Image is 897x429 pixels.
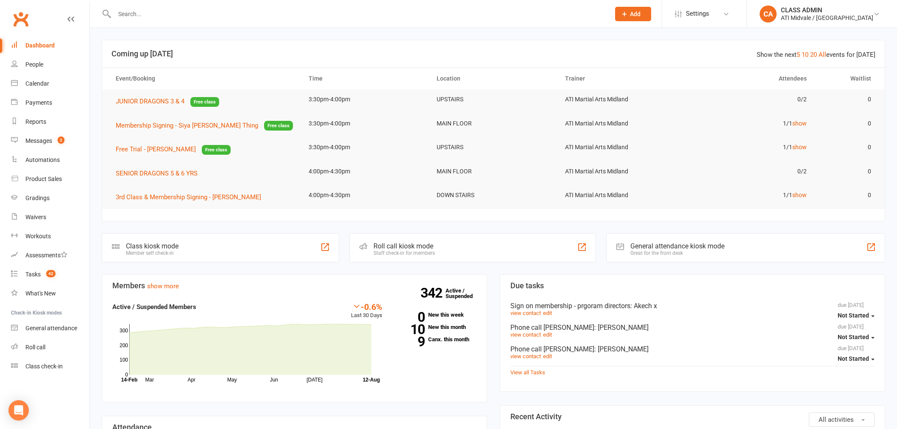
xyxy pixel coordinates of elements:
[686,137,814,157] td: 1/1
[116,193,261,201] span: 3rd Class & Membership Signing - [PERSON_NAME]
[792,192,807,198] a: show
[792,144,807,150] a: show
[373,250,435,256] div: Staff check-in for members
[802,51,808,58] a: 10
[429,68,557,89] th: Location
[557,185,686,205] td: ATI Martial Arts Midland
[838,351,875,367] button: Not Started
[11,265,89,284] a: Tasks 42
[126,242,178,250] div: Class kiosk mode
[429,89,557,109] td: UPSTAIRS
[25,325,77,331] div: General attendance
[8,400,29,421] div: Open Intercom Messenger
[108,68,301,89] th: Event/Booking
[112,303,196,311] strong: Active / Suspended Members
[838,308,875,323] button: Not Started
[11,150,89,170] a: Automations
[814,137,878,157] td: 0
[11,338,89,357] a: Roll call
[301,185,429,205] td: 4:00pm-4:30pm
[510,353,541,359] a: view contact
[814,162,878,181] td: 0
[686,162,814,181] td: 0/2
[25,344,45,351] div: Roll call
[116,120,293,131] button: Membership Signing - Siya [PERSON_NAME] ThingFree class
[11,55,89,74] a: People
[686,114,814,134] td: 1/1
[814,68,878,89] th: Waitlist
[809,412,875,427] button: All activities
[202,145,231,155] span: Free class
[116,168,203,178] button: SENIOR DRAGONS 5 & 6 YRS
[792,120,807,127] a: show
[11,36,89,55] a: Dashboard
[395,323,425,336] strong: 10
[11,284,89,303] a: What's New
[301,114,429,134] td: 3:30pm-4:00pm
[25,195,50,201] div: Gradings
[781,14,873,22] div: ATI Midvale / [GEOGRAPHIC_DATA]
[11,93,89,112] a: Payments
[510,323,875,331] div: Phone call [PERSON_NAME]
[395,335,425,348] strong: 9
[557,89,686,109] td: ATI Martial Arts Midland
[58,136,64,144] span: 2
[116,96,219,107] button: JUNIOR DRAGONS 3 & 4Free class
[630,302,657,310] span: : Akech x
[11,227,89,246] a: Workouts
[25,252,67,259] div: Assessments
[116,170,198,177] span: SENIOR DRAGONS 5 & 6 YRS
[686,68,814,89] th: Attendees
[25,61,43,68] div: People
[543,353,552,359] a: edit
[819,416,854,423] span: All activities
[25,137,52,144] div: Messages
[429,137,557,157] td: UPSTAIRS
[630,242,724,250] div: General attendance kiosk mode
[510,412,875,421] h3: Recent Activity
[112,281,476,290] h3: Members
[510,331,541,338] a: view contact
[25,271,41,278] div: Tasks
[557,162,686,181] td: ATI Martial Arts Midland
[630,250,724,256] div: Great for the front desk
[838,312,869,319] span: Not Started
[557,68,686,89] th: Trainer
[543,310,552,316] a: edit
[25,214,46,220] div: Waivers
[11,74,89,93] a: Calendar
[686,4,709,23] span: Settings
[543,331,552,338] a: edit
[814,185,878,205] td: 0
[25,118,46,125] div: Reports
[838,334,869,340] span: Not Started
[510,281,875,290] h3: Due tasks
[429,162,557,181] td: MAIN FLOOR
[116,192,267,202] button: 3rd Class & Membership Signing - [PERSON_NAME]
[594,345,649,353] span: : [PERSON_NAME]
[510,369,545,376] a: View all Tasks
[25,80,49,87] div: Calendar
[557,137,686,157] td: ATI Martial Arts Midland
[429,114,557,134] td: MAIN FLOOR
[126,250,178,256] div: Member self check-in
[25,99,52,106] div: Payments
[11,319,89,338] a: General attendance kiosk mode
[25,156,60,163] div: Automations
[11,246,89,265] a: Assessments
[147,282,179,290] a: show more
[116,145,196,153] span: Free Trial - [PERSON_NAME]
[264,121,293,131] span: Free class
[11,189,89,208] a: Gradings
[25,42,55,49] div: Dashboard
[814,114,878,134] td: 0
[395,324,476,330] a: 10New this month
[10,8,31,30] a: Clubworx
[11,170,89,189] a: Product Sales
[838,330,875,345] button: Not Started
[797,51,800,58] a: 5
[11,131,89,150] a: Messages 2
[510,345,875,353] div: Phone call [PERSON_NAME]
[510,302,875,310] div: Sign on membership - prgoram directors
[446,281,483,305] a: 342Active / Suspended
